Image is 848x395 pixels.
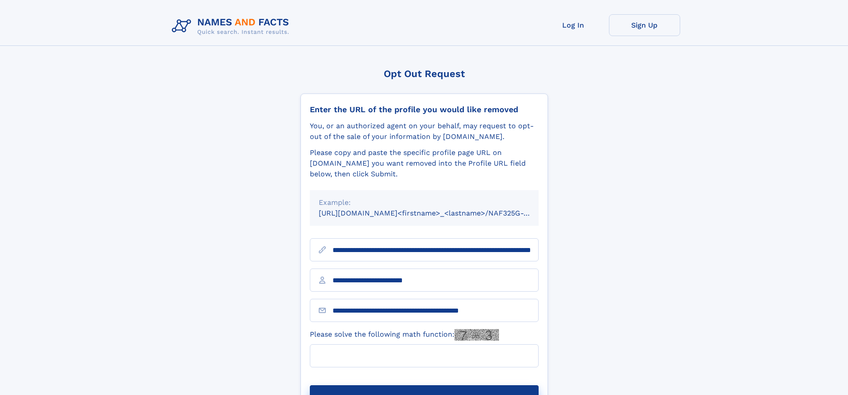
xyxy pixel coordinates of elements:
div: Opt Out Request [300,68,548,79]
div: Example: [319,197,530,208]
div: You, or an authorized agent on your behalf, may request to opt-out of the sale of your informatio... [310,121,539,142]
label: Please solve the following math function: [310,329,499,341]
a: Sign Up [609,14,680,36]
div: Please copy and paste the specific profile page URL on [DOMAIN_NAME] you want removed into the Pr... [310,147,539,179]
div: Enter the URL of the profile you would like removed [310,105,539,114]
a: Log In [538,14,609,36]
img: Logo Names and Facts [168,14,296,38]
small: [URL][DOMAIN_NAME]<firstname>_<lastname>/NAF325G-xxxxxxxx [319,209,556,217]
